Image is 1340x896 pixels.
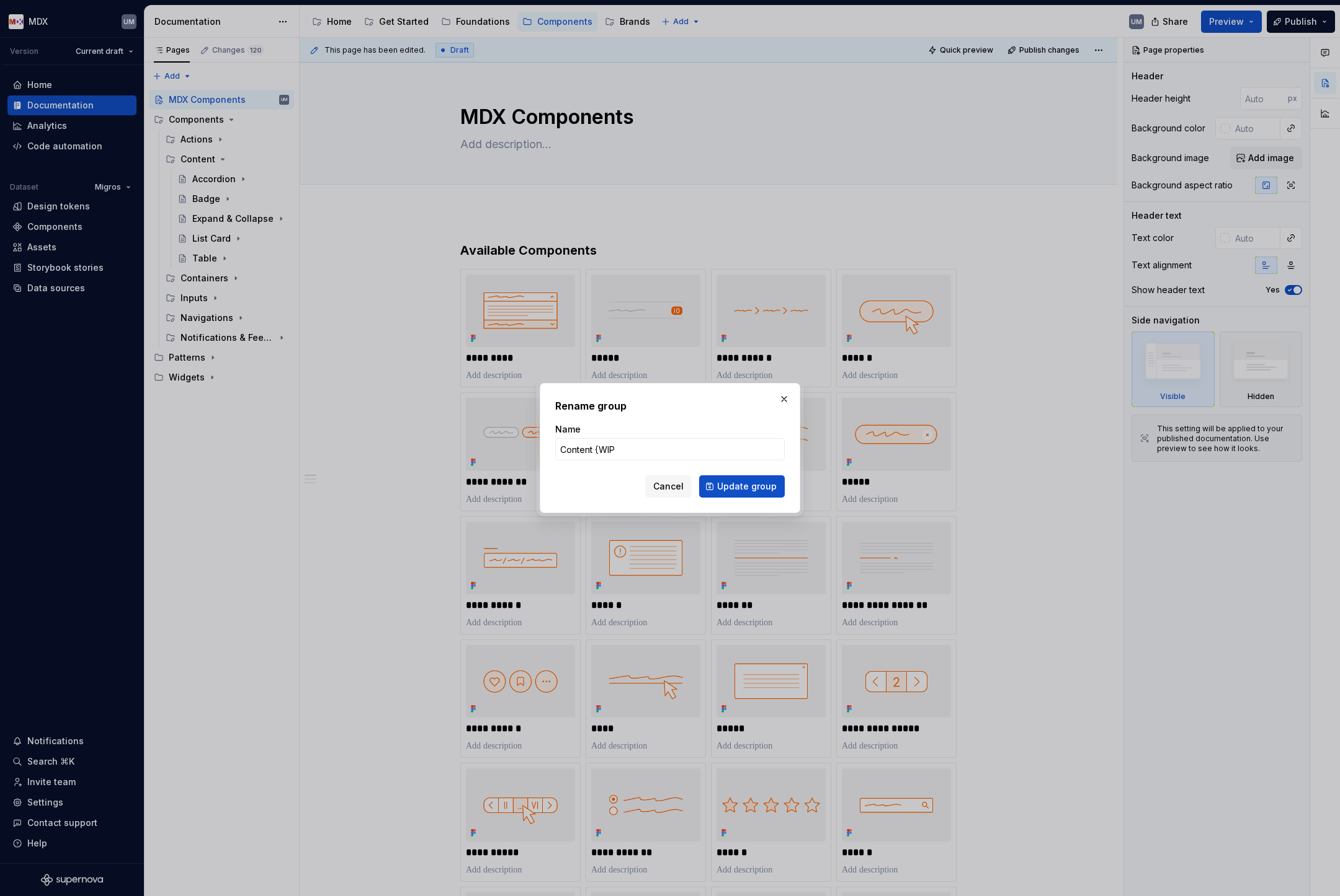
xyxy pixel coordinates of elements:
[699,475,785,498] button: Update group
[645,475,692,498] button: Cancel
[653,480,684,493] span: Cancel
[555,398,785,413] h2: Rename group
[717,480,777,493] span: Update group
[555,423,581,436] label: Name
